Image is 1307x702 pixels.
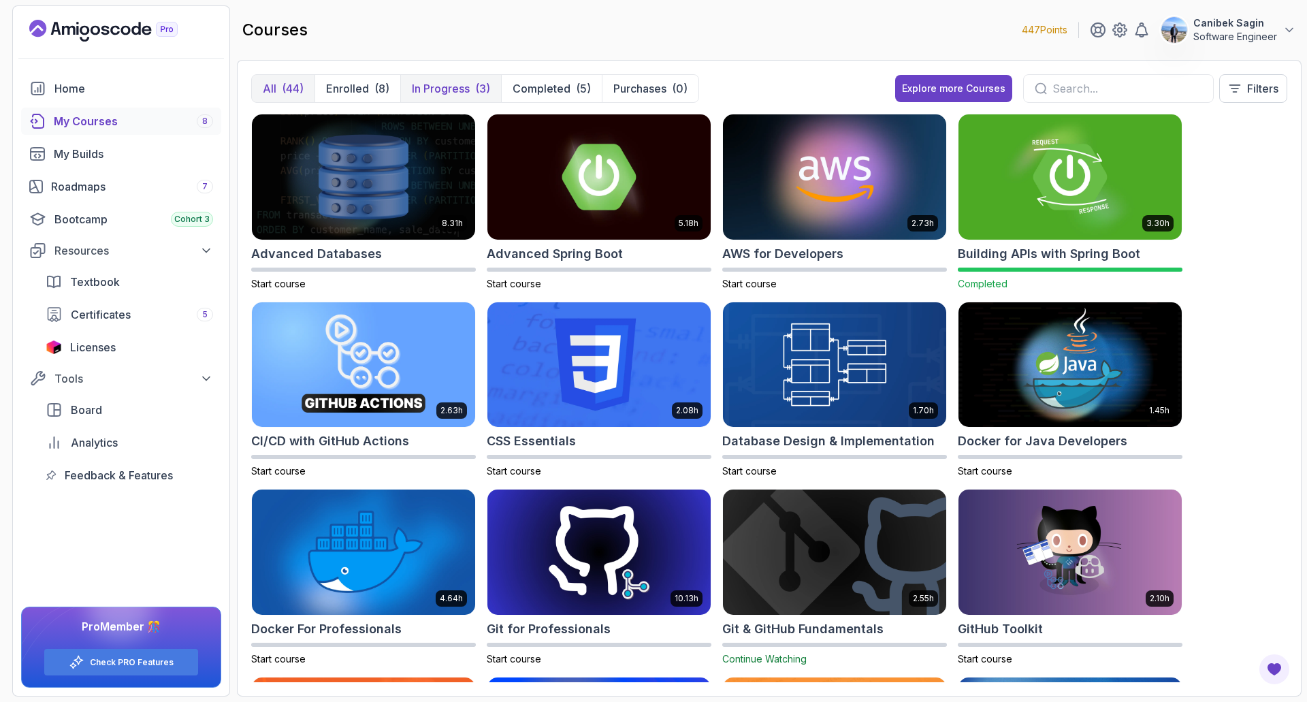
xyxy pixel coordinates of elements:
[723,490,946,615] img: Git & GitHub Fundamentals card
[252,302,475,428] img: CI/CD with GitHub Actions card
[326,80,369,97] p: Enrolled
[251,244,382,264] h2: Advanced Databases
[1193,30,1277,44] p: Software Engineer
[487,114,711,240] img: Advanced Spring Boot card
[679,218,698,229] p: 5.18h
[442,218,463,229] p: 8.31h
[1161,17,1187,43] img: user profile image
[958,114,1182,291] a: Building APIs with Spring Boot card3.30hBuilding APIs with Spring BootCompleted
[251,432,409,451] h2: CI/CD with GitHub Actions
[958,432,1127,451] h2: Docker for Java Developers
[958,465,1012,477] span: Start course
[487,302,711,428] img: CSS Essentials card
[21,75,221,102] a: home
[263,80,276,97] p: All
[37,268,221,296] a: textbook
[913,593,934,604] p: 2.55h
[911,218,934,229] p: 2.73h
[37,429,221,456] a: analytics
[54,211,213,227] div: Bootcamp
[1219,74,1287,103] button: Filters
[202,309,208,320] span: 5
[44,648,199,676] button: Check PRO Features
[21,366,221,391] button: Tools
[70,339,116,355] span: Licenses
[90,657,174,668] a: Check PRO Features
[1149,405,1169,416] p: 1.45h
[1146,218,1169,229] p: 3.30h
[440,593,463,604] p: 4.64h
[722,489,947,666] a: Git & GitHub Fundamentals card2.55hGit & GitHub FundamentalsContinue Watching
[70,274,120,290] span: Textbook
[202,116,208,127] span: 8
[895,75,1012,102] button: Explore more Courses
[722,244,843,264] h2: AWS for Developers
[487,465,541,477] span: Start course
[902,82,1005,95] div: Explore more Courses
[722,653,807,665] span: Continue Watching
[722,620,884,639] h2: Git & GitHub Fundamentals
[282,80,304,97] div: (44)
[958,490,1182,615] img: GitHub Toolkit card
[374,80,389,97] div: (8)
[174,214,210,225] span: Cohort 3
[1258,653,1291,686] button: Open Feedback Button
[54,113,213,129] div: My Courses
[913,405,934,416] p: 1.70h
[37,462,221,489] a: feedback
[1247,80,1278,97] p: Filters
[46,340,62,354] img: jetbrains icon
[1052,80,1202,97] input: Search...
[672,80,688,97] div: (0)
[252,75,314,102] button: All(44)
[251,653,306,665] span: Start course
[487,490,711,615] img: Git for Professionals card
[314,75,400,102] button: Enrolled(8)
[37,334,221,361] a: licenses
[252,114,475,240] img: Advanced Databases card
[65,467,173,483] span: Feedback & Features
[21,206,221,233] a: bootcamp
[613,80,666,97] p: Purchases
[487,432,576,451] h2: CSS Essentials
[412,80,470,97] p: In Progress
[21,173,221,200] a: roadmaps
[958,620,1043,639] h2: GitHub Toolkit
[513,80,570,97] p: Completed
[54,80,213,97] div: Home
[722,278,777,289] span: Start course
[602,75,698,102] button: Purchases(0)
[722,432,935,451] h2: Database Design & Implementation
[576,80,591,97] div: (5)
[675,593,698,604] p: 10.13h
[501,75,602,102] button: Completed(5)
[723,114,946,240] img: AWS for Developers card
[958,278,1007,289] span: Completed
[440,405,463,416] p: 2.63h
[37,396,221,424] a: board
[202,181,208,192] span: 7
[21,108,221,135] a: courses
[1161,16,1296,44] button: user profile imageCanibek SaginSoftware Engineer
[37,301,221,328] a: certificates
[29,20,209,42] a: Landing page
[251,278,306,289] span: Start course
[71,306,131,323] span: Certificates
[487,244,623,264] h2: Advanced Spring Boot
[251,620,402,639] h2: Docker For Professionals
[21,238,221,263] button: Resources
[487,620,611,639] h2: Git for Professionals
[54,146,213,162] div: My Builds
[475,80,490,97] div: (3)
[71,402,102,418] span: Board
[958,653,1012,665] span: Start course
[676,405,698,416] p: 2.08h
[487,278,541,289] span: Start course
[252,490,475,615] img: Docker For Professionals card
[242,19,308,41] h2: courses
[723,302,946,428] img: Database Design & Implementation card
[958,244,1140,264] h2: Building APIs with Spring Boot
[54,242,213,259] div: Resources
[1022,23,1067,37] p: 447 Points
[958,114,1182,240] img: Building APIs with Spring Boot card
